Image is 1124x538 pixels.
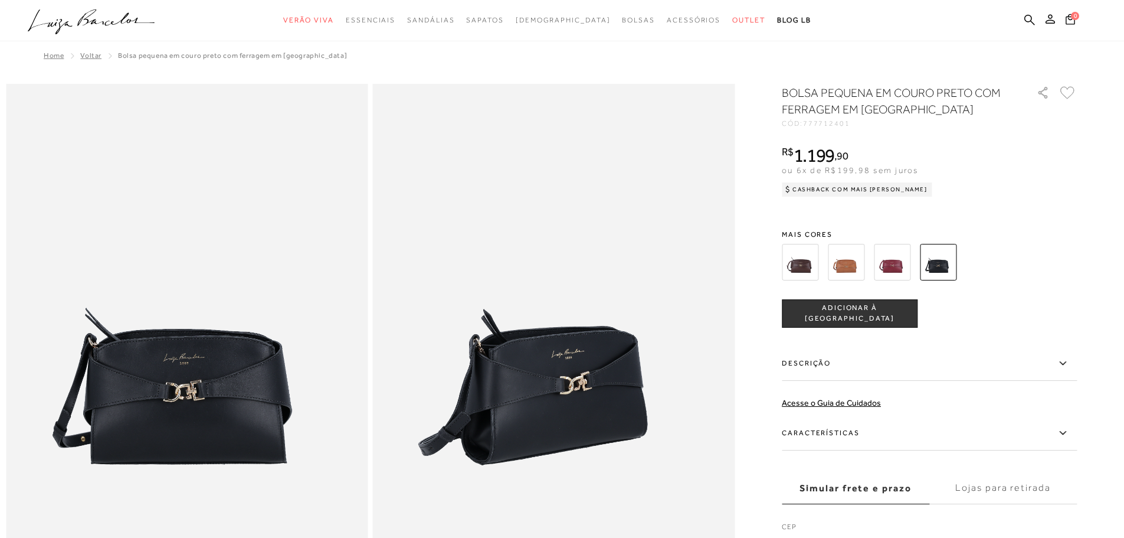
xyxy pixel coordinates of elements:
a: noSubCategoriesText [466,9,503,31]
img: BOLSA PEQUENA EM COURO CAFÉ COM FERRAGEM EM GANCHO [782,244,818,281]
label: Lojas para retirada [929,472,1077,504]
span: Essenciais [346,16,395,24]
span: Acessórios [667,16,720,24]
label: Simular frete e prazo [782,472,929,504]
a: Voltar [80,51,101,60]
div: Cashback com Mais [PERSON_NAME] [782,182,932,197]
i: R$ [782,146,794,157]
a: noSubCategoriesText [283,9,334,31]
a: noSubCategoriesText [732,9,765,31]
a: noSubCategoriesText [346,9,395,31]
img: BOLSA PEQUENA EM COURO CARAMELO COM FERRAGEM EM GANCHO [828,244,864,281]
a: noSubCategoriesText [622,9,655,31]
span: BLOG LB [777,16,811,24]
label: Descrição [782,347,1077,381]
a: Home [44,51,64,60]
label: CEP [782,521,1077,538]
span: ADICIONAR À [GEOGRAPHIC_DATA] [782,303,917,324]
span: Sapatos [466,16,503,24]
img: BOLSA PEQUENA EM COURO MARSALA COM FERRAGEM EM GANCHO [874,244,910,281]
h1: BOLSA PEQUENA EM COURO PRETO COM FERRAGEM EM [GEOGRAPHIC_DATA] [782,84,1003,118]
button: ADICIONAR À [GEOGRAPHIC_DATA] [782,299,917,328]
a: Acesse o Guia de Cuidados [782,398,881,407]
span: 90 [837,149,848,162]
a: BLOG LB [777,9,811,31]
span: ou 6x de R$199,98 sem juros [782,165,918,175]
button: 0 [1062,13,1079,29]
span: Outlet [732,16,765,24]
a: noSubCategoriesText [407,9,454,31]
span: 0 [1071,12,1079,20]
img: BOLSA PEQUENA EM COURO PRETO COM FERRAGEM EM GANCHO [920,244,956,281]
div: CÓD: [782,120,1018,127]
label: Características [782,416,1077,451]
span: 777712401 [803,119,850,128]
span: Sandálias [407,16,454,24]
span: Mais cores [782,231,1077,238]
a: noSubCategoriesText [667,9,720,31]
a: noSubCategoriesText [516,9,611,31]
span: Verão Viva [283,16,334,24]
span: Bolsas [622,16,655,24]
span: 1.199 [794,145,835,166]
span: [DEMOGRAPHIC_DATA] [516,16,611,24]
span: BOLSA PEQUENA EM COURO PRETO COM FERRAGEM EM [GEOGRAPHIC_DATA] [118,51,347,60]
i: , [834,151,848,161]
